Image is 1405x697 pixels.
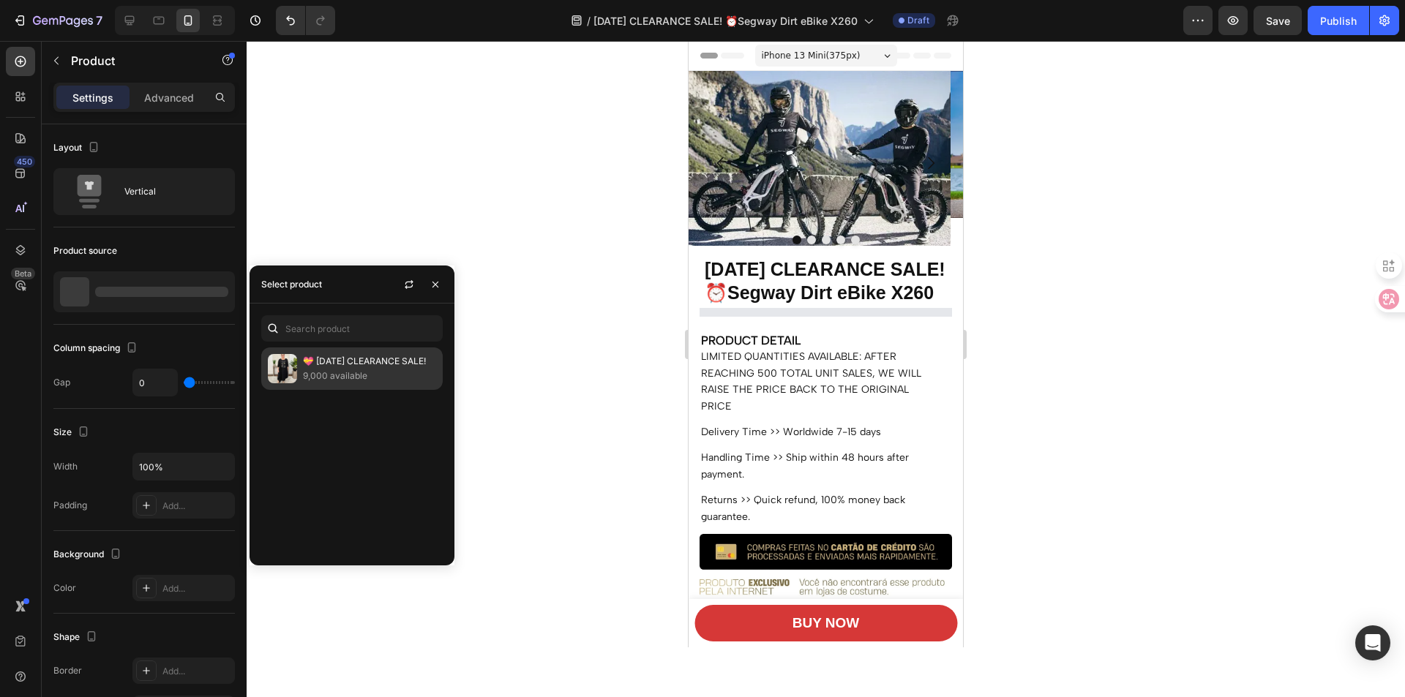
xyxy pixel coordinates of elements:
[303,354,436,369] p: 💝 [DATE] CLEARANCE SALE!
[148,195,157,203] button: Dot
[53,138,102,158] div: Layout
[12,453,217,482] span: Returns >> Quick refund, 100% money back guarantee.
[15,215,260,265] h2: [DATE] CLEARANCE SALE! ⏰Segway Dirt eBike X260
[689,41,963,647] iframe: Design area
[53,339,140,358] div: Column spacing
[162,500,231,513] div: Add...
[303,369,436,383] p: 9,000 available
[162,582,231,595] div: Add...
[53,581,76,595] div: Color
[53,545,124,565] div: Background
[53,664,82,677] div: Border
[1355,625,1390,660] div: Open Intercom Messenger
[133,195,142,203] button: Dot
[262,30,524,177] img: image_demo.jpg
[1254,6,1302,35] button: Save
[268,354,297,383] img: collections
[261,315,443,342] input: Search in Settings & Advanced
[12,385,192,397] span: Delivery Time >> Worldwide 7-15 days
[12,293,112,306] strong: PRODUCT DETAIL
[907,14,929,27] span: Draft
[53,423,92,442] div: Size
[53,244,117,257] div: Product source
[11,268,35,279] div: Beta
[12,309,233,355] span: LIMITED QUANTITIES AVAILABLE: AFTER REACHING 500 TOTAL UNIT SALES, WE WILL RAISE THE PRICE BACK T...
[12,410,220,440] span: Handling Time >> Ship within 48 hours after payment.
[162,195,171,203] button: Dot
[6,6,109,35] button: 7
[53,499,87,512] div: Padding
[53,376,70,389] div: Gap
[1266,15,1290,27] span: Save
[1308,6,1369,35] button: Publish
[71,52,195,69] p: Product
[261,278,322,291] div: Select product
[72,90,113,105] p: Settings
[162,665,231,678] div: Add...
[133,369,177,396] input: Auto
[593,13,858,29] span: [DATE] CLEARANCE SALE! ⏰Segway Dirt eBike X260
[12,359,43,372] span: PRICE
[124,175,214,208] div: Vertical
[276,6,335,35] div: Undo/Redo
[14,156,35,167] div: 450
[96,12,102,29] p: 7
[119,195,127,203] button: Dot
[587,13,591,29] span: /
[104,195,113,203] button: Dot
[222,102,263,143] button: Carousel Next Arrow
[144,90,194,105] p: Advanced
[53,628,100,647] div: Shape
[133,453,234,480] input: Auto
[53,460,78,473] div: Width
[1320,13,1357,29] div: Publish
